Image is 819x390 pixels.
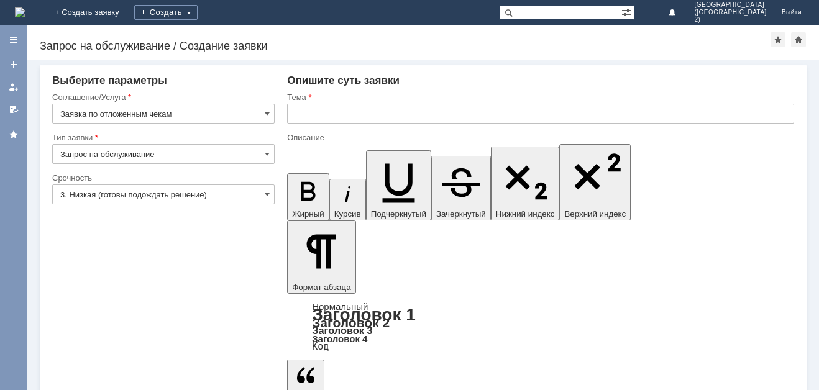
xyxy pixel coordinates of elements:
a: Код [312,341,329,352]
div: Тема [287,93,792,101]
button: Курсив [329,179,366,220]
a: Мои заявки [4,77,24,97]
a: Заголовок 3 [312,325,372,336]
div: Создать [134,5,198,20]
span: Подчеркнутый [371,209,426,219]
img: logo [15,7,25,17]
span: Опишите суть заявки [287,75,400,86]
a: Заголовок 2 [312,315,390,330]
span: Нижний индекс [496,209,555,219]
span: Зачеркнутый [436,209,486,219]
button: Верхний индекс [559,144,631,220]
button: Формат абзаца [287,220,355,294]
a: Нормальный [312,301,368,312]
div: Тип заявки [52,134,272,142]
span: Расширенный поиск [621,6,634,17]
div: Описание [287,134,792,142]
div: Срочность [52,174,272,182]
a: Создать заявку [4,55,24,75]
span: Верхний индекс [564,209,626,219]
span: Курсив [334,209,361,219]
div: Соглашение/Услуга [52,93,272,101]
span: Жирный [292,209,324,219]
span: Выберите параметры [52,75,167,86]
div: Сделать домашней страницей [791,32,806,47]
div: Формат абзаца [287,302,794,351]
a: Заголовок 1 [312,305,416,324]
span: [GEOGRAPHIC_DATA] [694,1,766,9]
span: ([GEOGRAPHIC_DATA] [694,9,766,16]
button: Подчеркнутый [366,150,431,220]
a: Перейти на домашнюю страницу [15,7,25,17]
a: Заголовок 4 [312,333,367,344]
button: Нижний индекс [491,147,560,220]
div: Добавить в избранное [771,32,785,47]
a: Мои согласования [4,99,24,119]
button: Жирный [287,173,329,220]
span: Формат абзаца [292,283,350,292]
button: Зачеркнутый [431,156,491,220]
div: Запрос на обслуживание / Создание заявки [40,40,771,52]
span: 2) [694,16,766,24]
